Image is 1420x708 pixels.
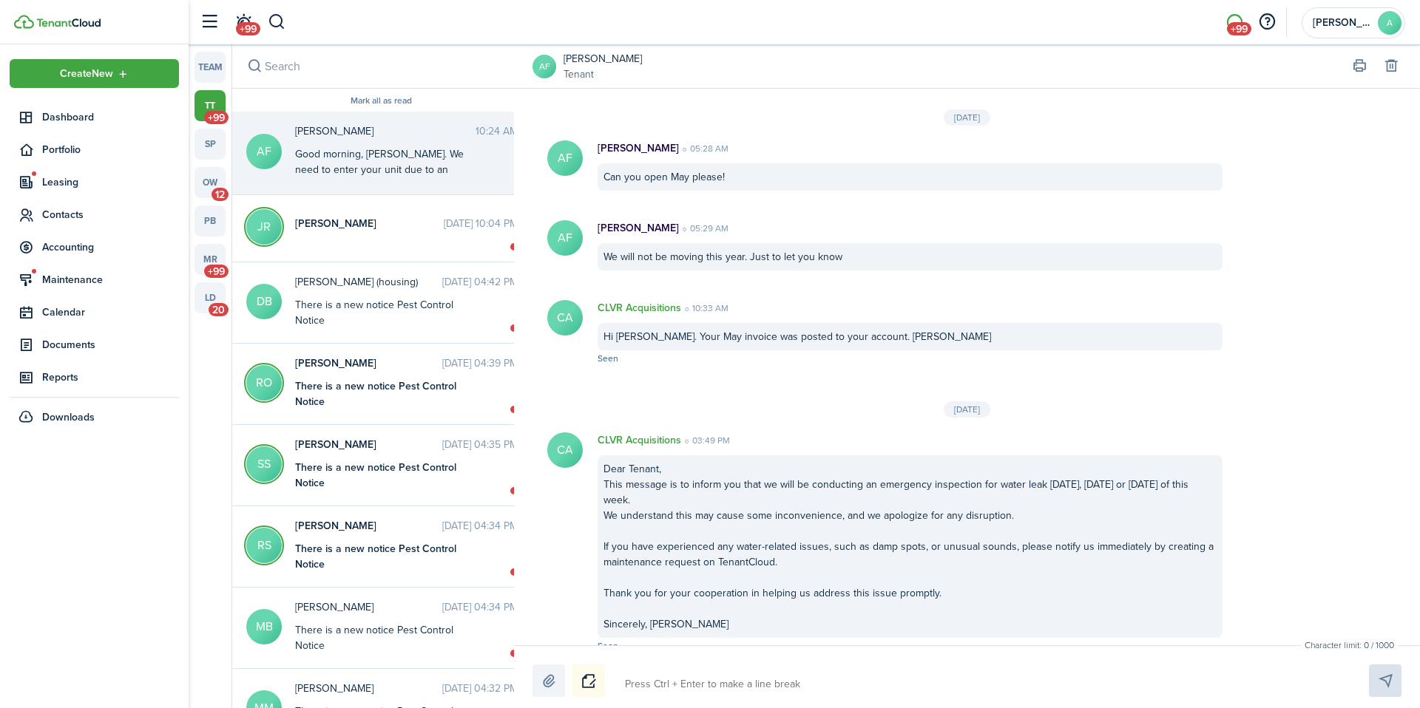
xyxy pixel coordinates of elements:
button: Search [244,56,265,77]
avatar-text: DB [246,284,282,319]
span: Maintenance [42,272,179,287]
avatar-text: CA [547,432,583,468]
button: Print [1349,56,1370,77]
span: +99 [204,265,229,278]
span: Angelica [1313,18,1372,28]
avatar-text: JR [246,209,282,245]
a: Tenant [564,67,642,82]
time: [DATE] 04:32 PM [442,681,518,696]
messenger-thread-item-body: There is a new notice Pest Control Notice [295,378,480,409]
avatar-text: MB [246,609,282,644]
a: Notifications [229,4,257,41]
avatar-text: A [1378,11,1402,35]
p: CLVR Acquisitions [598,300,681,316]
span: Marion Madden [295,681,442,696]
p: [PERSON_NAME] [598,140,679,156]
p: [PERSON_NAME] [598,220,679,236]
avatar-text: SS [246,446,282,482]
time: 10:33 AM [681,302,728,315]
time: 10:24 AM [476,123,518,139]
span: Documents [42,337,179,353]
button: Open sidebar [195,8,223,36]
time: [DATE] 04:42 PM [442,274,518,290]
span: Downloads [42,409,95,425]
a: Reports [10,363,179,392]
span: Calendar [42,304,179,320]
button: Notice [572,664,605,697]
a: sp [195,129,226,160]
span: Contacts [42,207,179,222]
div: Dear Tenant, This message is to inform you that we will be conducting an emergency inspection for... [598,455,1223,638]
span: Renata Ortiz [295,355,442,371]
time: 05:28 AM [679,142,728,155]
span: Annette French [295,123,476,139]
div: Can you open May please! [598,163,1223,191]
div: We will not be moving this year. Just to let you know [598,243,1223,270]
span: Portfolio [42,142,179,157]
messenger-thread-item-body: There is a new notice Pest Control Notice [295,297,480,328]
button: Open resource center [1254,10,1279,35]
a: tt [195,90,226,121]
a: team [195,52,226,83]
time: [DATE] 04:39 PM [442,355,518,371]
p: CLVR Acquisitions [598,432,681,448]
avatar-text: AF [547,220,583,256]
time: 03:49 PM [681,434,730,447]
time: [DATE] 04:35 PM [442,437,518,452]
a: Dashboard [10,103,179,132]
div: Good morning, [PERSON_NAME]. We need to enter your unit due to an emergency water leak and repair... [295,146,480,239]
button: Delete [1381,56,1402,77]
span: Dorothy Brewster (housing) [295,274,442,290]
img: TenantCloud [36,18,101,27]
span: Leasing [42,174,179,190]
avatar-text: AF [547,140,583,176]
div: Hi [PERSON_NAME]. Your May invoice was posted to your account. [PERSON_NAME] [598,323,1223,350]
a: ld [195,282,226,313]
a: ow [195,167,226,198]
span: Seen [598,352,618,365]
span: 12 [212,188,229,201]
time: 05:29 AM [679,222,728,235]
avatar-text: AF [246,134,282,169]
span: Seen [598,639,618,653]
span: 20 [209,303,229,316]
div: [DATE] [944,109,990,126]
img: TenantCloud [14,15,34,29]
span: +99 [204,111,229,124]
span: Jesus Rivera [295,216,444,231]
avatar-text: RO [246,365,282,401]
span: Reports [42,370,179,385]
a: mr [195,244,226,275]
messenger-thread-item-body: There is a new notice Pest Control Notice [295,622,480,653]
a: pb [195,205,226,236]
a: [PERSON_NAME] [564,51,642,67]
avatar-text: CA [547,300,583,336]
button: Search [268,10,286,35]
messenger-thread-item-body: There is a new notice Pest Control Notice [295,541,480,572]
time: [DATE] 04:34 PM [442,518,518,534]
time: [DATE] 10:04 PM [444,216,518,231]
avatar-text: RS [246,528,282,563]
button: Mark all as read [351,96,412,106]
div: [DATE] [944,401,990,418]
span: Sean Smith [295,437,442,452]
span: Create New [60,69,113,79]
span: +99 [236,22,260,35]
input: search [232,44,530,88]
small: Character limit: 0 / 1000 [1301,639,1398,652]
a: AF [532,55,556,78]
span: Ryan Smith [295,518,442,534]
span: Maryella Barajas [295,599,442,615]
button: Open menu [10,59,179,88]
span: Accounting [42,239,179,255]
span: Dashboard [42,109,179,125]
time: [DATE] 04:34 PM [442,599,518,615]
messenger-thread-item-body: There is a new notice Pest Control Notice [295,460,480,491]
